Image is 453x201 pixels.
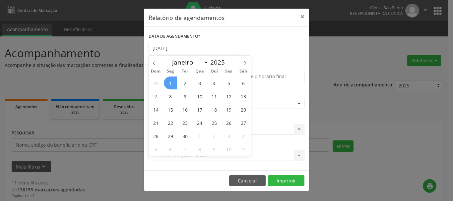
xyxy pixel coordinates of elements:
[236,69,251,74] span: Sáb
[228,70,304,83] input: Selecione o horário final
[193,90,206,103] span: Setembro 10, 2025
[178,69,192,74] span: Ter
[164,116,177,129] span: Setembro 22, 2025
[149,13,225,22] h5: Relatório de agendamentos
[149,103,162,116] span: Setembro 14, 2025
[193,129,206,142] span: Outubro 1, 2025
[237,116,250,129] span: Setembro 27, 2025
[222,69,236,74] span: Sex
[193,116,206,129] span: Setembro 24, 2025
[237,90,250,103] span: Setembro 13, 2025
[228,60,304,70] label: ATÉ
[208,76,221,89] span: Setembro 4, 2025
[222,76,235,89] span: Setembro 5, 2025
[149,129,162,142] span: Setembro 28, 2025
[193,103,206,116] span: Setembro 17, 2025
[207,69,222,74] span: Qui
[208,90,221,103] span: Setembro 11, 2025
[237,129,250,142] span: Outubro 4, 2025
[237,103,250,116] span: Setembro 20, 2025
[178,90,191,103] span: Setembro 9, 2025
[229,175,266,186] button: Cancelar
[208,143,221,156] span: Outubro 9, 2025
[208,116,221,129] span: Setembro 25, 2025
[222,143,235,156] span: Outubro 10, 2025
[222,90,235,103] span: Setembro 12, 2025
[149,42,238,55] input: Selecione uma data ou intervalo
[178,129,191,142] span: Setembro 30, 2025
[237,76,250,89] span: Setembro 6, 2025
[237,143,250,156] span: Outubro 11, 2025
[222,129,235,142] span: Outubro 3, 2025
[193,143,206,156] span: Outubro 8, 2025
[149,143,162,156] span: Outubro 5, 2025
[192,69,207,74] span: Qua
[178,143,191,156] span: Outubro 7, 2025
[208,103,221,116] span: Setembro 18, 2025
[193,76,206,89] span: Setembro 3, 2025
[163,69,178,74] span: Seg
[164,129,177,142] span: Setembro 29, 2025
[208,129,221,142] span: Outubro 2, 2025
[222,116,235,129] span: Setembro 26, 2025
[164,90,177,103] span: Setembro 8, 2025
[169,58,209,67] select: Month
[178,116,191,129] span: Setembro 23, 2025
[149,76,162,89] span: Agosto 31, 2025
[178,76,191,89] span: Setembro 2, 2025
[209,58,230,67] input: Year
[164,143,177,156] span: Outubro 6, 2025
[164,103,177,116] span: Setembro 15, 2025
[178,103,191,116] span: Setembro 16, 2025
[149,90,162,103] span: Setembro 7, 2025
[222,103,235,116] span: Setembro 19, 2025
[149,31,201,42] label: DATA DE AGENDAMENTO
[268,175,304,186] button: Imprimir
[164,76,177,89] span: Setembro 1, 2025
[149,116,162,129] span: Setembro 21, 2025
[149,69,163,74] span: Dom
[296,9,309,25] button: Close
